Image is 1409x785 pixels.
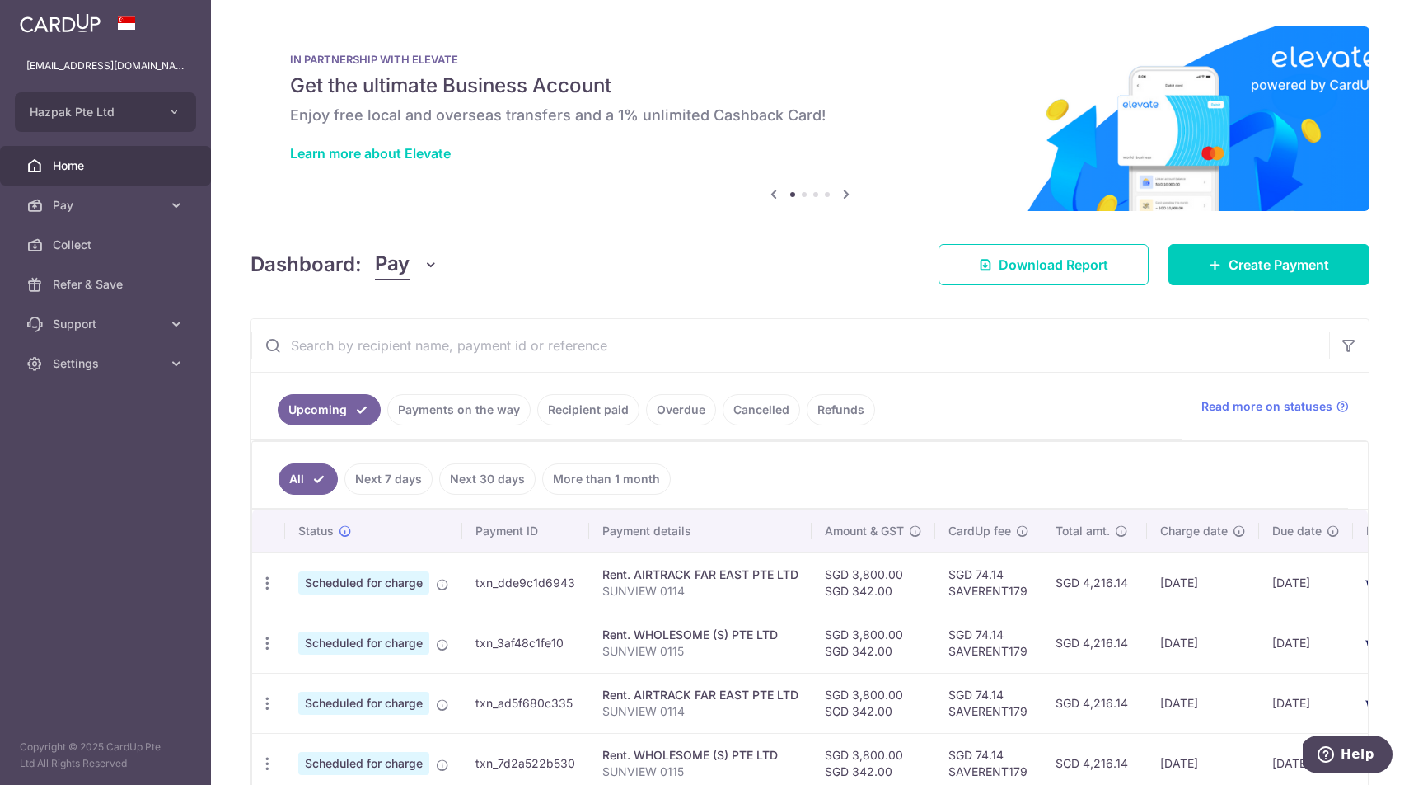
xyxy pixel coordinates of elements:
[812,552,935,613] td: SGD 3,800.00 SGD 342.00
[290,53,1330,66] p: IN PARTNERSHIP WITH ELEVATE
[1303,736,1393,777] iframe: Opens a widget where you can find more information
[279,463,338,495] a: All
[602,687,798,703] div: Rent. AIRTRACK FAR EAST PTE LTD
[53,316,161,332] span: Support
[542,463,671,495] a: More than 1 month
[935,552,1042,613] td: SGD 74.14 SAVERENT179
[298,632,429,655] span: Scheduled for charge
[298,752,429,775] span: Scheduled for charge
[290,145,451,162] a: Learn more about Elevate
[1168,244,1369,285] a: Create Payment
[589,510,812,552] th: Payment details
[462,510,589,552] th: Payment ID
[935,673,1042,733] td: SGD 74.14 SAVERENT179
[375,249,410,280] span: Pay
[375,249,438,280] button: Pay
[602,627,798,643] div: Rent. WHOLESOME (S) PTE LTD
[250,26,1369,211] img: Renovation banner
[723,394,800,425] a: Cancelled
[807,394,875,425] a: Refunds
[602,583,798,599] p: SUNVIEW 0114
[646,394,716,425] a: Overdue
[825,523,904,539] span: Amount & GST
[1042,552,1147,613] td: SGD 4,216.14
[53,157,161,174] span: Home
[53,237,161,253] span: Collect
[1056,523,1110,539] span: Total amt.
[298,692,429,715] span: Scheduled for charge
[26,58,185,74] p: [EMAIL_ADDRESS][DOMAIN_NAME]
[387,394,531,425] a: Payments on the way
[1259,613,1353,673] td: [DATE]
[935,613,1042,673] td: SGD 74.14 SAVERENT179
[1042,613,1147,673] td: SGD 4,216.14
[278,394,381,425] a: Upcoming
[15,92,196,132] button: Hazpak Pte Ltd
[1201,398,1349,415] a: Read more on statuses
[1201,398,1332,415] span: Read more on statuses
[999,255,1108,275] span: Download Report
[53,276,161,293] span: Refer & Save
[1259,552,1353,613] td: [DATE]
[298,571,429,595] span: Scheduled for charge
[20,13,101,33] img: CardUp
[1259,673,1353,733] td: [DATE]
[462,673,589,733] td: txn_ad5f680c335
[1272,523,1322,539] span: Due date
[1358,633,1391,653] img: Bank Card
[1358,573,1391,593] img: Bank Card
[1147,552,1259,613] td: [DATE]
[1160,523,1228,539] span: Charge date
[939,244,1149,285] a: Download Report
[602,643,798,660] p: SUNVIEW 0115
[1042,673,1147,733] td: SGD 4,216.14
[812,613,935,673] td: SGD 3,800.00 SGD 342.00
[537,394,639,425] a: Recipient paid
[812,673,935,733] td: SGD 3,800.00 SGD 342.00
[298,523,334,539] span: Status
[602,764,798,780] p: SUNVIEW 0115
[30,104,152,120] span: Hazpak Pte Ltd
[1229,255,1329,275] span: Create Payment
[53,355,161,372] span: Settings
[1358,693,1391,713] img: Bank Card
[250,250,362,280] h4: Dashboard:
[1147,673,1259,733] td: [DATE]
[290,106,1330,125] h6: Enjoy free local and overseas transfers and a 1% unlimited Cashback Card!
[1147,613,1259,673] td: [DATE]
[602,747,798,764] div: Rent. WHOLESOME (S) PTE LTD
[251,319,1329,372] input: Search by recipient name, payment id or reference
[344,463,433,495] a: Next 7 days
[290,73,1330,99] h5: Get the ultimate Business Account
[462,613,589,673] td: txn_3af48c1fe10
[948,523,1011,539] span: CardUp fee
[462,552,589,613] td: txn_dde9c1d6943
[602,703,798,720] p: SUNVIEW 0114
[439,463,536,495] a: Next 30 days
[53,197,161,214] span: Pay
[602,566,798,583] div: Rent. AIRTRACK FAR EAST PTE LTD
